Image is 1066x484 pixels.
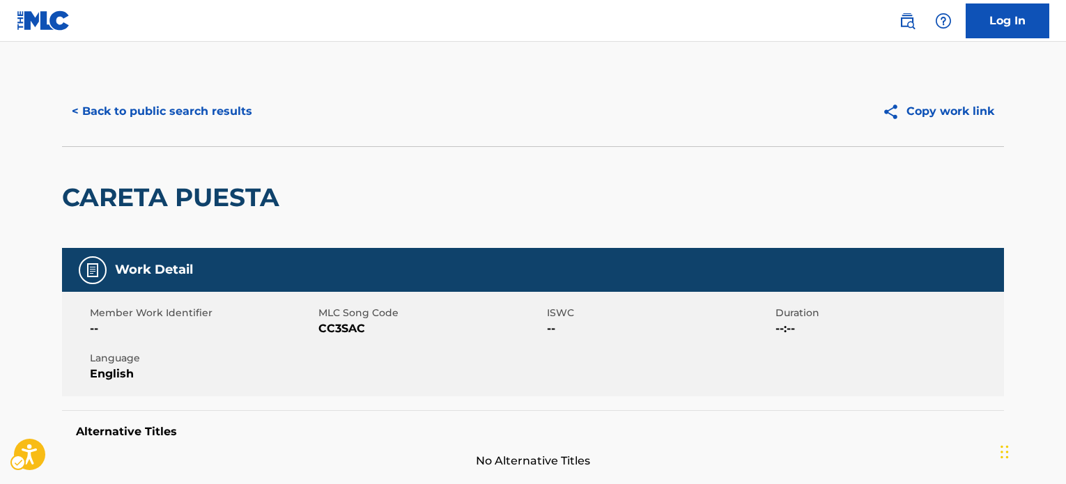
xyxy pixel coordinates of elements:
[62,94,262,129] button: < Back to public search results
[84,262,101,279] img: Work Detail
[872,94,1004,129] button: Copy work link
[90,306,315,320] span: Member Work Identifier
[882,103,906,120] img: Copy work link
[996,417,1066,484] div: Chat Widget
[1001,431,1009,473] div: Drag
[935,13,952,29] img: help
[62,182,286,213] h2: CARETA PUESTA
[996,417,1066,484] iframe: Hubspot Iframe
[62,453,1004,469] span: No Alternative Titles
[90,351,315,366] span: Language
[318,320,543,337] span: CC3SAC
[547,306,772,320] span: ISWC
[115,262,193,278] h5: Work Detail
[547,320,772,337] span: --
[90,366,315,382] span: English
[899,13,916,29] img: search
[775,320,1001,337] span: --:--
[775,306,1001,320] span: Duration
[318,306,543,320] span: MLC Song Code
[76,425,990,439] h5: Alternative Titles
[17,10,70,31] img: MLC Logo
[90,320,315,337] span: --
[966,3,1049,38] a: Log In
